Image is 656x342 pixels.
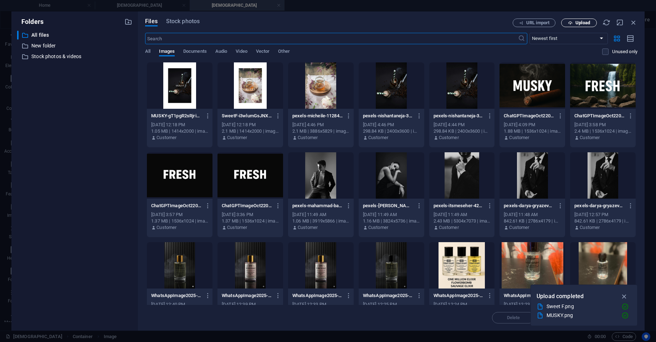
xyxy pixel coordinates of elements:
[434,218,491,224] div: 2.43 MB | 5304x7073 | image/jpeg
[363,211,420,218] div: [DATE] 11:49 AM
[166,17,200,26] span: Stock photos
[298,224,318,231] p: Customer
[363,128,420,134] div: 298.84 KB | 2400x3600 | image/jpeg
[145,17,158,26] span: Files
[434,292,484,299] p: WhatsAppImage2025-09-25at12.06.371-YZjOYTbrkMUxVOvyhxxiBg.jpeg
[504,301,561,308] div: [DATE] 12:23 PM
[17,41,132,50] div: New folder
[434,122,491,128] div: [DATE] 4:44 PM
[292,301,349,308] div: [DATE] 12:33 PM
[278,47,289,57] span: Other
[227,134,247,141] p: Customer
[145,33,518,44] input: Search
[151,218,208,224] div: 1.37 MB | 1536x1024 | image/png
[434,128,491,134] div: 298.84 KB | 2400x3600 | image/jpeg
[151,203,201,209] p: ChatGPTImageOct2202503_35_09PM-kaGHUJB4pq_DwDP5Svi1mA.png
[159,47,175,57] span: Images
[504,218,561,224] div: 842.61 KB | 2786x4179 | image/jpeg
[363,122,420,128] div: [DATE] 4:46 PM
[363,113,413,119] p: pexels-nishantaneja-3790140-9JCvch7gfcpw_YRDoPMDHA.jpg
[292,122,349,128] div: [DATE] 4:46 PM
[574,211,631,218] div: [DATE] 12:57 PM
[222,203,272,209] p: ChatGPTImageOct2202503_35_09PM-XzgX9pQkxDNwkh9Fq4yz2w.png
[368,134,388,141] p: Customer
[145,47,150,57] span: All
[256,47,270,57] span: Vector
[215,47,227,57] span: Audio
[292,203,343,209] p: pexels-mahammad-babashov-727224236-18355732-5mLfqg1gMNdyh7zk2BKFig.jpg
[151,211,208,218] div: [DATE] 3:57 PM
[157,134,176,141] p: Customer
[434,203,484,209] p: pexels-itsmeseher-42035630-11951524-UnGC8n2EuHJ9buEBSFweiA.jpg
[124,18,132,26] i: Create new folder
[151,113,201,119] p: MUSKY-gT1pgR2sRjriHBEbxhQV2A.png
[603,19,610,26] i: Reload
[292,128,349,134] div: 2.1 MB | 3886x5829 | image/jpeg
[222,292,272,299] p: WhatsAppImage2025-09-25at12.31.10-SC3b4NEtSb7HBKIV2tGZDQ.jpeg
[434,211,491,218] div: [DATE] 11:49 AM
[434,113,484,119] p: pexels-nishantaneja-3790140-cSbEi4eO1pS5uP93s8pTEw.jpg
[561,19,597,27] button: Upload
[151,292,201,299] p: WhatsAppImage2025-09-25at12.38.28-rmNs7wCv8O5Whrwzl0wHfQ.jpeg
[183,47,207,57] span: Documents
[612,49,637,55] p: Displays only files that are not in use on the website. Files added during this session can still...
[513,19,555,27] button: URL import
[574,128,631,134] div: 2.4 MB | 1536x1024 | image/png
[504,292,554,299] p: WhatsAppImage2025-09-24at15.04.28--Y8kh4bOSakkZDU6m3ruow.jpeg
[439,224,459,231] p: Customer
[151,301,208,308] div: [DATE] 12:40 PM
[574,113,625,119] p: ChatGPTImageOct2202503_54_30PM-au2UGRtm9NxgJh4pX3JHmQ.png
[630,19,637,26] i: Close
[151,128,208,134] div: 1.05 MB | 1414x2000 | image/png
[363,218,420,224] div: 1.16 MB | 3824x5736 | image/jpeg
[574,203,625,209] p: pexels-darya-gryazeva-73722285-9931836-7f5ntMpM58DJ73ZQPGkjww.jpg
[547,302,616,311] div: Sweet F.png
[363,301,420,308] div: [DATE] 12:25 PM
[574,122,631,128] div: [DATE] 3:58 PM
[222,218,279,224] div: 1.37 MB | 1536x1024 | image/png
[574,218,631,224] div: 842.61 KB | 2786x4179 | image/jpeg
[526,21,549,25] span: URL import
[292,218,349,224] div: 1.06 MB | 3919x5866 | image/jpeg
[17,52,132,61] div: Stock photos & videos
[580,224,600,231] p: Customer
[368,224,388,231] p: Customer
[31,52,119,61] p: Stock photos & videos
[504,113,554,119] p: ChatGPTImageOct2202504_06_07PM-2O0l4BJswGmz9UbkhhI_Ig.png
[363,203,413,209] p: pexels-jay-soundo-2148060180-29914939-VjGhLrKEare_ydV_ef9i0Q.jpg
[222,113,272,119] p: SweetF-i3wlumGsJNXl4tdNM1VJJg.png
[439,134,459,141] p: Customer
[157,224,176,231] p: Customer
[292,292,343,299] p: WhatsAppImage2025-09-25at12.31.10-zw_BIVy2jhq6d6hf9dVJzg.jpeg
[363,292,413,299] p: WhatsAppImage2025-09-25at12.06.37-Nr0vEafNDHx1hRXXs4dFSA.jpeg
[222,211,279,218] div: [DATE] 3:36 PM
[151,122,208,128] div: [DATE] 12:18 PM
[222,122,279,128] div: [DATE] 12:18 PM
[292,211,349,218] div: [DATE] 11:49 AM
[31,42,119,50] p: New folder
[17,17,43,26] p: Folders
[547,311,616,320] div: MUSKY.png
[292,113,343,119] p: pexels-micheile-11284590-ruHpXVpfdhlMapIutZJ29Q.jpg
[17,31,19,40] div: ​
[298,134,318,141] p: Customer
[509,224,529,231] p: Customer
[616,19,624,26] i: Minimize
[31,31,119,39] p: All files
[222,301,279,308] div: [DATE] 12:39 PM
[504,122,561,128] div: [DATE] 4:09 PM
[236,47,247,57] span: Video
[222,128,279,134] div: 2.1 MB | 1414x2000 | image/png
[504,203,554,209] p: pexels-darya-gryazeva-73722285-9931836-zzEAzc2J6FdvpTTtgMCmZA.jpg
[227,224,247,231] p: Customer
[434,301,491,308] div: [DATE] 12:24 PM
[537,292,584,301] p: Upload completed
[504,128,561,134] div: 1.88 MB | 1536x1024 | image/png
[580,134,600,141] p: Customer
[504,211,561,218] div: [DATE] 11:48 AM
[509,134,529,141] p: Customer
[575,21,590,25] span: Upload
